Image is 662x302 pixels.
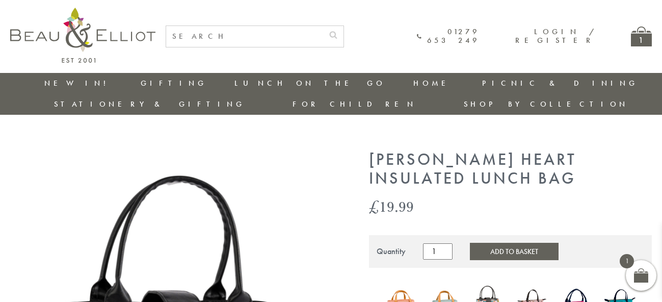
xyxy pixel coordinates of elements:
[54,99,245,109] a: Stationery & Gifting
[464,99,628,109] a: Shop by collection
[166,26,323,47] input: SEARCH
[10,8,155,63] img: logo
[369,196,379,217] span: £
[423,243,453,260] input: Product quantity
[417,28,480,45] a: 01279 653 249
[482,78,638,88] a: Picnic & Dining
[631,27,652,46] a: 1
[515,27,595,45] a: Login / Register
[234,78,385,88] a: Lunch On The Go
[44,78,113,88] a: New in!
[369,150,652,188] h1: [PERSON_NAME] Heart Insulated Lunch Bag
[141,78,207,88] a: Gifting
[470,243,559,260] button: Add to Basket
[293,99,416,109] a: For Children
[620,254,634,268] span: 1
[369,196,414,217] bdi: 19.99
[377,247,406,256] div: Quantity
[413,78,454,88] a: Home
